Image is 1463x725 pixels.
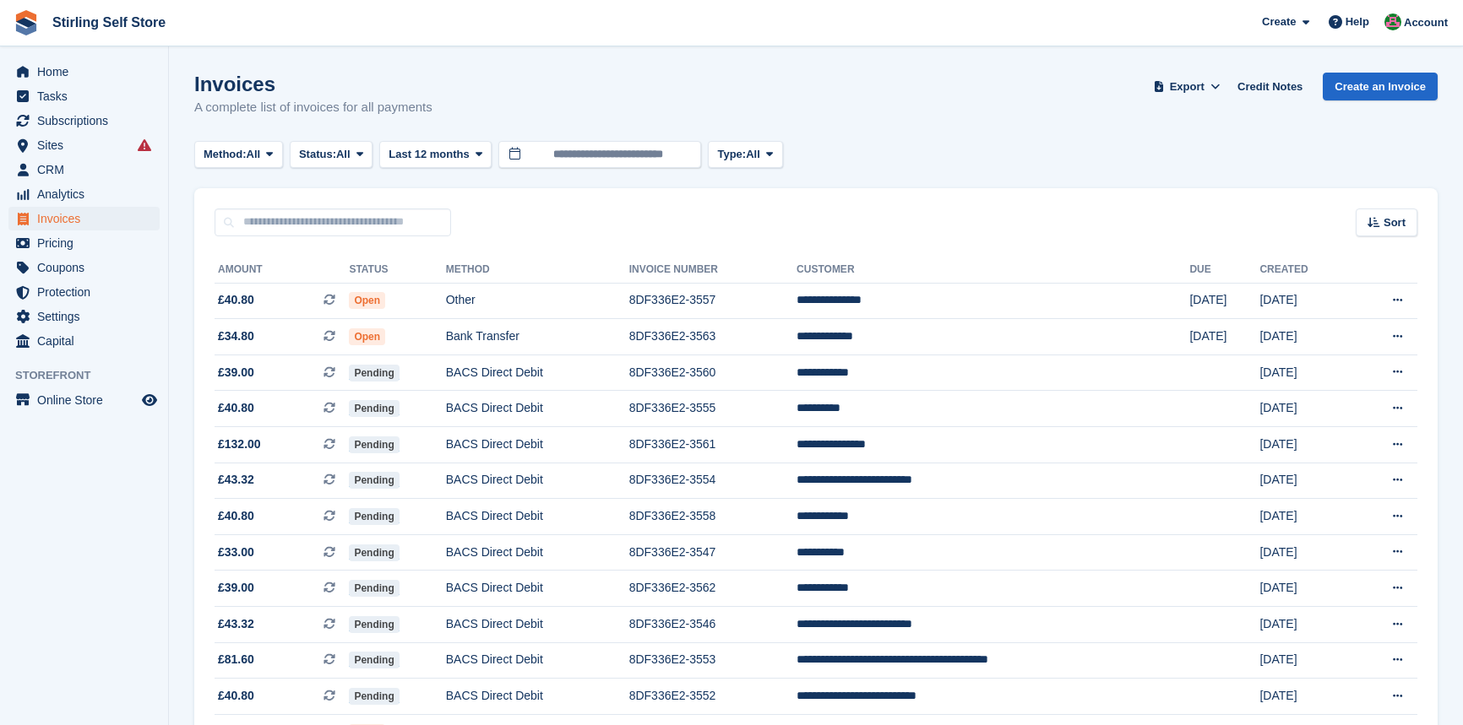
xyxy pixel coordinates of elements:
[446,354,629,391] td: BACS Direct Debit
[37,133,139,157] span: Sites
[336,146,351,163] span: All
[349,257,445,284] th: Status
[37,256,139,279] span: Coupons
[194,141,283,169] button: Method: All
[37,109,139,133] span: Subscriptions
[194,98,432,117] p: A complete list of invoices for all payments
[218,507,254,525] span: £40.80
[8,305,160,328] a: menu
[446,391,629,427] td: BACS Direct Debit
[37,60,139,84] span: Home
[218,579,254,597] span: £39.00
[1231,73,1309,100] a: Credit Notes
[1150,73,1224,100] button: Export
[446,499,629,535] td: BACS Direct Debit
[1404,14,1448,31] span: Account
[1259,354,1351,391] td: [DATE]
[14,10,39,35] img: stora-icon-8386f47178a22dfd0bd8f6a31ec36ba5ce8667c1dd55bd0f319d3a0aa187defe.svg
[1259,571,1351,607] td: [DATE]
[8,256,160,279] a: menu
[349,292,385,309] span: Open
[1384,214,1406,231] span: Sort
[37,305,139,328] span: Settings
[446,642,629,679] td: BACS Direct Debit
[1323,73,1438,100] a: Create an Invoice
[299,146,336,163] span: Status:
[1262,14,1296,30] span: Create
[1259,283,1351,319] td: [DATE]
[1259,607,1351,643] td: [DATE]
[349,365,399,381] span: Pending
[1259,319,1351,355] td: [DATE]
[446,257,629,284] th: Method
[1259,679,1351,715] td: [DATE]
[194,73,432,95] h1: Invoices
[37,182,139,206] span: Analytics
[629,463,797,499] td: 8DF336E2-3554
[708,141,782,169] button: Type: All
[629,607,797,643] td: 8DF336E2-3546
[37,207,139,230] span: Invoices
[629,283,797,319] td: 8DF336E2-3557
[218,651,254,668] span: £81.60
[629,427,797,463] td: 8DF336E2-3561
[1189,319,1259,355] td: [DATE]
[37,158,139,181] span: CRM
[37,280,139,304] span: Protection
[1259,257,1351,284] th: Created
[379,141,492,169] button: Last 12 months
[215,257,349,284] th: Amount
[8,388,160,412] a: menu
[629,642,797,679] td: 8DF336E2-3553
[218,615,254,633] span: £43.32
[446,319,629,355] td: Bank Transfer
[746,146,760,163] span: All
[8,280,160,304] a: menu
[218,436,261,453] span: £132.00
[349,580,399,597] span: Pending
[218,471,254,489] span: £43.32
[446,463,629,499] td: BACS Direct Debit
[349,436,399,453] span: Pending
[8,207,160,230] a: menu
[1259,642,1351,679] td: [DATE]
[446,534,629,571] td: BACS Direct Debit
[204,146,247,163] span: Method:
[1189,283,1259,319] td: [DATE]
[1259,427,1351,463] td: [DATE]
[37,388,139,412] span: Online Store
[218,291,254,309] span: £40.80
[389,146,469,163] span: Last 12 months
[1170,78,1205,95] span: Export
[1259,534,1351,571] td: [DATE]
[349,508,399,525] span: Pending
[349,328,385,345] span: Open
[218,327,254,345] span: £34.80
[797,257,1189,284] th: Customer
[37,231,139,255] span: Pricing
[629,354,797,391] td: 8DF336E2-3560
[629,679,797,715] td: 8DF336E2-3552
[8,329,160,353] a: menu
[218,544,254,561] span: £33.00
[629,257,797,284] th: Invoice Number
[446,571,629,607] td: BACS Direct Debit
[1259,463,1351,499] td: [DATE]
[629,391,797,427] td: 8DF336E2-3555
[629,571,797,607] td: 8DF336E2-3562
[8,158,160,181] a: menu
[1189,257,1259,284] th: Due
[8,182,160,206] a: menu
[37,329,139,353] span: Capital
[218,687,254,705] span: £40.80
[139,390,160,410] a: Preview store
[218,399,254,417] span: £40.80
[446,607,629,643] td: BACS Direct Debit
[8,60,160,84] a: menu
[1384,14,1401,30] img: Lucy
[349,652,399,668] span: Pending
[446,283,629,319] td: Other
[349,400,399,417] span: Pending
[349,472,399,489] span: Pending
[138,138,151,152] i: Smart entry sync failures have occurred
